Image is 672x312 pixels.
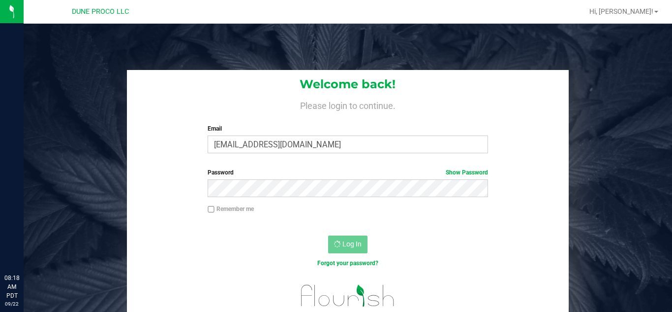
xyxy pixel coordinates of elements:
[328,236,367,253] button: Log In
[208,205,254,213] label: Remember me
[446,169,488,176] a: Show Password
[127,99,569,110] h4: Please login to continue.
[317,260,378,267] a: Forgot your password?
[208,124,488,133] label: Email
[208,206,214,213] input: Remember me
[127,78,569,91] h1: Welcome back!
[4,274,19,300] p: 08:18 AM PDT
[342,240,362,248] span: Log In
[208,169,234,176] span: Password
[4,300,19,308] p: 09/22
[72,7,129,16] span: DUNE PROCO LLC
[589,7,653,15] span: Hi, [PERSON_NAME]!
